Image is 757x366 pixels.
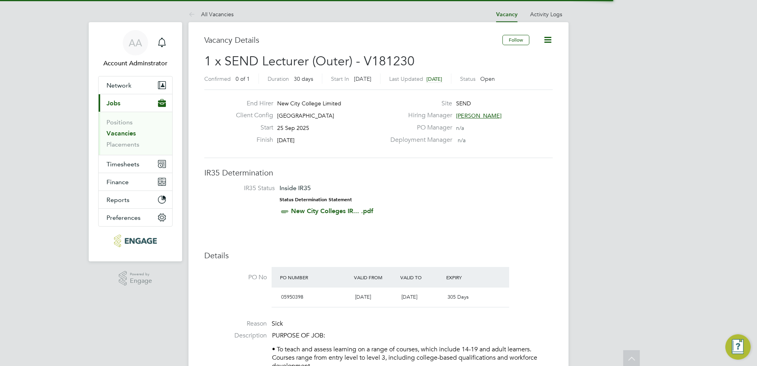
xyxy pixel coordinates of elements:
[456,100,471,107] span: SEND
[236,75,250,82] span: 0 of 1
[272,320,283,328] span: Sick
[331,75,349,82] label: Start In
[204,53,415,69] span: 1 x SEND Lecturer (Outer) - V181230
[204,320,267,328] label: Reason
[496,11,517,18] a: Vacancy
[389,75,423,82] label: Last Updated
[352,270,398,284] div: Valid From
[386,136,452,144] label: Deployment Manager
[426,76,442,82] span: [DATE]
[130,278,152,284] span: Engage
[204,273,267,282] label: PO No
[230,124,273,132] label: Start
[107,178,129,186] span: Finance
[280,184,311,192] span: Inside IR35
[230,99,273,108] label: End Hirer
[277,100,341,107] span: New City College Limited
[99,94,172,112] button: Jobs
[272,332,553,340] p: PURPOSE OF JOB:
[129,38,142,48] span: AA
[725,334,751,360] button: Engage Resource Center
[281,294,303,300] span: 05950398
[107,141,139,148] a: Placements
[398,270,445,284] div: Valid To
[204,35,502,45] h3: Vacancy Details
[107,82,131,89] span: Network
[98,30,173,68] a: AAAccount Adminstrator
[204,332,267,340] label: Description
[204,75,231,82] label: Confirmed
[291,207,373,215] a: New City Colleges IR... .pdf
[119,271,152,286] a: Powered byEngage
[456,124,464,132] span: n/a
[89,22,182,261] nav: Main navigation
[107,99,120,107] span: Jobs
[212,184,275,193] label: IR35 Status
[107,160,139,168] span: Timesheets
[204,250,553,261] h3: Details
[277,137,295,144] span: [DATE]
[447,294,469,300] span: 305 Days
[401,294,417,300] span: [DATE]
[277,124,309,132] span: 25 Sep 2025
[502,35,529,45] button: Follow
[280,197,352,202] strong: Status Determination Statement
[355,294,371,300] span: [DATE]
[230,136,273,144] label: Finish
[204,168,553,178] h3: IR35 Determination
[277,112,334,119] span: [GEOGRAPHIC_DATA]
[386,99,452,108] label: Site
[99,76,172,94] button: Network
[458,137,466,144] span: n/a
[107,118,133,126] a: Positions
[188,11,234,18] a: All Vacancies
[98,234,173,247] a: Go to home page
[114,234,156,247] img: protocol-logo-retina.png
[268,75,289,82] label: Duration
[460,75,476,82] label: Status
[99,191,172,208] button: Reports
[294,75,313,82] span: 30 days
[99,112,172,155] div: Jobs
[99,173,172,191] button: Finance
[107,196,129,204] span: Reports
[99,209,172,226] button: Preferences
[444,270,491,284] div: Expiry
[107,214,141,221] span: Preferences
[230,111,273,120] label: Client Config
[130,271,152,278] span: Powered by
[278,270,352,284] div: PO Number
[99,155,172,173] button: Timesheets
[456,112,502,119] span: [PERSON_NAME]
[480,75,495,82] span: Open
[386,111,452,120] label: Hiring Manager
[98,59,173,68] span: Account Adminstrator
[354,75,371,82] span: [DATE]
[530,11,562,18] a: Activity Logs
[107,130,136,137] a: Vacancies
[386,124,452,132] label: PO Manager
